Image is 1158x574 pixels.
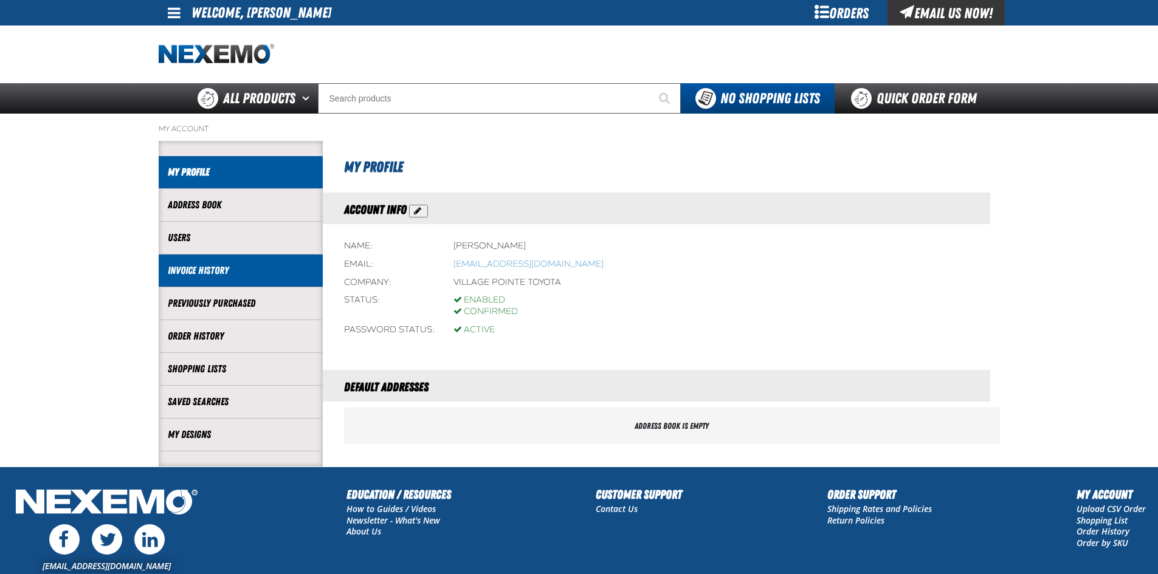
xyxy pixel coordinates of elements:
button: Open All Products pages [298,83,318,114]
div: Company [344,277,435,289]
button: Start Searching [650,83,681,114]
div: Active [453,324,495,336]
div: Status [344,295,435,318]
button: You do not have available Shopping Lists. Open to Create a New List [681,83,835,114]
a: Return Policies [827,514,884,526]
a: Shopping List [1077,514,1128,526]
img: Nexemo logo [159,44,274,65]
a: My Designs [168,428,314,442]
h2: Customer Support [596,485,682,504]
span: My Profile [344,159,403,176]
h2: My Account [1077,485,1146,504]
a: Newsletter - What's New [346,514,440,526]
span: No Shopping Lists [720,90,820,107]
div: Enabled [453,295,518,306]
div: Name [344,241,435,252]
button: Action Edit Account Information [409,205,428,217]
bdo: [EMAIL_ADDRESS][DOMAIN_NAME] [453,259,604,269]
h2: Order Support [827,485,932,504]
div: Password status [344,324,435,336]
a: Previously Purchased [168,296,314,310]
div: Confirmed [453,306,518,318]
span: Default Addresses [344,380,429,394]
div: Address book is empty [344,408,1000,444]
a: Order History [1077,525,1129,537]
div: Village Pointe Toyota [453,277,561,289]
a: [EMAIL_ADDRESS][DOMAIN_NAME] [43,560,171,572]
a: Contact Us [596,503,638,514]
a: Order by SKU [1077,537,1128,548]
img: Nexemo Logo [12,485,201,521]
a: Shipping Rates and Policies [827,503,932,514]
input: Search [318,83,681,114]
span: All Products [223,87,295,109]
a: My Profile [168,165,314,179]
a: How to Guides / Videos [346,503,436,514]
a: Invoice History [168,264,314,278]
div: Email [344,259,435,270]
a: Home [159,44,274,65]
a: About Us [346,525,381,537]
h2: Education / Resources [346,485,451,504]
div: [PERSON_NAME] [453,241,526,252]
a: Address Book [168,198,314,212]
a: Shopping Lists [168,362,314,376]
a: Quick Order Form [835,83,999,114]
span: Account Info [344,202,407,217]
a: Upload CSV Order [1077,503,1146,514]
nav: Breadcrumbs [159,124,1000,134]
a: Order History [168,329,314,343]
a: Saved Searches [168,395,314,409]
a: Opens a default email client to write an email to tmcdowell@vtaig.com [453,259,604,269]
a: My Account [159,124,209,134]
a: Users [168,231,314,245]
